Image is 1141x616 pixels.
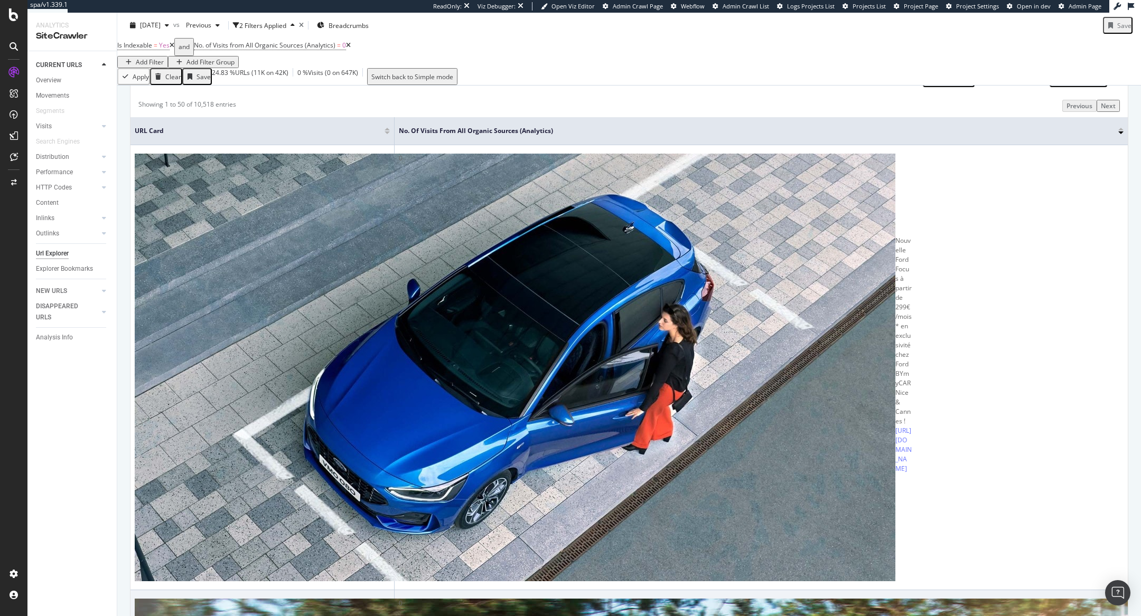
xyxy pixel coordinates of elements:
[126,17,173,34] button: [DATE]
[36,90,109,101] a: Movements
[36,136,90,147] a: Search Engines
[36,286,99,297] a: NEW URLS
[36,263,93,274] div: Explorer Bookmarks
[713,2,769,11] a: Admin Crawl List
[36,136,80,147] div: Search Engines
[895,236,912,426] div: Nouvelle Ford Focus à partir de 299€/mois* en exclusivité chez Ford BYmyCAR Nice & Cannes !
[194,41,335,50] span: No. of Visits from All Organic Sources (Analytics)
[36,182,99,193] a: HTTP Codes
[117,68,150,85] button: Apply
[36,167,73,178] div: Performance
[173,20,182,29] span: vs
[36,151,69,163] div: Distribution
[1117,21,1131,30] div: Save
[1017,2,1051,10] span: Open in dev
[671,2,705,11] a: Webflow
[182,68,212,85] button: Save
[36,90,69,101] div: Movements
[36,60,82,71] div: CURRENT URLS
[36,332,73,343] div: Analysis Info
[1101,101,1116,110] div: Next
[1059,2,1101,11] a: Admin Page
[182,17,224,34] button: Previous
[154,41,157,50] span: =
[681,2,705,10] span: Webflow
[367,68,457,85] button: Switch back to Simple mode
[212,68,288,85] div: 24.83 % URLs ( 11K on 42K )
[197,72,211,81] div: Save
[117,56,168,68] button: Add Filter
[777,2,835,11] a: Logs Projects List
[36,301,99,323] a: DISAPPEARED URLS
[36,106,75,117] a: Segments
[399,599,1124,608] div: 0
[239,21,286,30] div: 2 Filters Applied
[956,2,999,10] span: Project Settings
[904,2,938,10] span: Project Page
[36,301,89,323] div: DISAPPEARED URLS
[433,2,462,11] div: ReadOnly:
[140,21,161,30] span: 2025 Oct. 10th
[613,2,663,10] span: Admin Crawl Page
[36,213,99,224] a: Inlinks
[36,248,69,259] div: Url Explorer
[36,167,99,178] a: Performance
[1105,580,1130,605] div: Open Intercom Messenger
[1069,2,1101,10] span: Admin Page
[1007,2,1051,11] a: Open in dev
[182,21,211,30] span: Previous
[233,17,299,34] button: 2 Filters Applied
[36,151,99,163] a: Distribution
[133,72,149,81] div: Apply
[36,197,59,209] div: Content
[551,2,595,10] span: Open Viz Editor
[895,426,912,473] a: [URL][DOMAIN_NAME]
[399,126,1102,136] span: No. of Visits from All Organic Sources (Analytics)
[329,21,369,30] span: Breadcrumbs
[541,2,595,11] a: Open Viz Editor
[36,197,109,209] a: Content
[299,22,304,29] div: times
[36,286,67,297] div: NEW URLS
[1067,101,1092,110] div: Previous
[36,213,54,224] div: Inlinks
[36,121,99,132] a: Visits
[399,154,1124,163] div: 0
[179,40,190,54] div: and
[1062,100,1097,112] button: Previous
[135,154,895,581] img: main image
[36,182,72,193] div: HTTP Codes
[36,30,108,42] div: SiteCrawler
[138,100,236,112] div: Showing 1 to 50 of 10,518 entries
[36,21,108,30] div: Analytics
[36,228,59,239] div: Outlinks
[843,2,886,11] a: Projects List
[478,2,516,11] div: Viz Debugger:
[894,2,938,11] a: Project Page
[337,41,341,50] span: =
[159,41,170,50] span: Yes
[371,72,453,81] div: Switch back to Simple mode
[36,332,109,343] a: Analysis Info
[186,58,235,67] div: Add Filter Group
[1103,17,1133,34] button: Save
[135,126,382,136] span: URL Card
[36,248,109,259] a: Url Explorer
[723,2,769,10] span: Admin Crawl List
[136,58,164,67] div: Add Filter
[946,2,999,11] a: Project Settings
[36,75,61,86] div: Overview
[787,2,835,10] span: Logs Projects List
[36,75,109,86] a: Overview
[297,68,358,85] div: 0 % Visits ( 0 on 647K )
[165,72,181,81] div: Clear
[36,263,109,274] a: Explorer Bookmarks
[36,121,52,132] div: Visits
[36,228,99,239] a: Outlinks
[313,17,373,34] button: Breadcrumbs
[853,2,886,10] span: Projects List
[342,41,346,50] span: 0
[36,60,99,71] a: CURRENT URLS
[168,56,239,68] button: Add Filter Group
[1097,100,1120,112] button: Next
